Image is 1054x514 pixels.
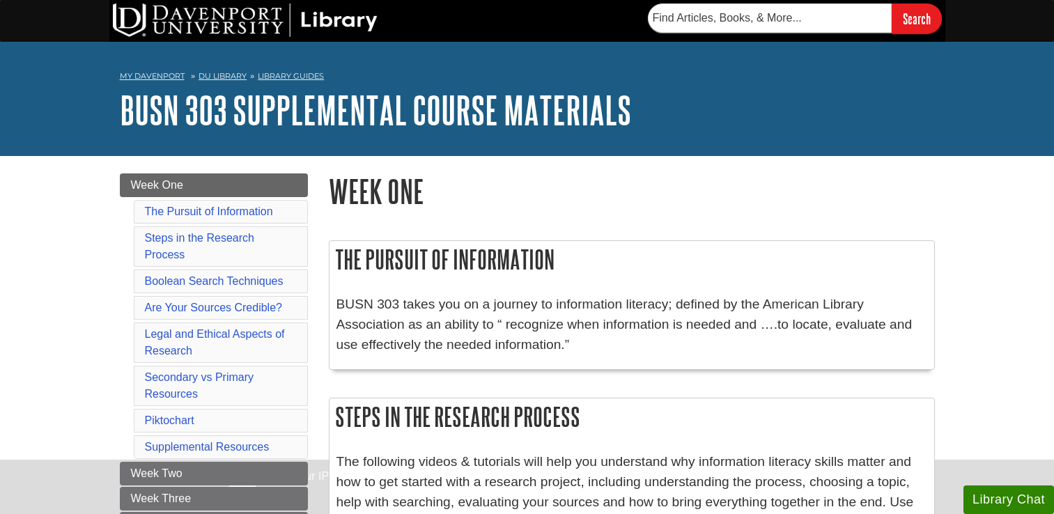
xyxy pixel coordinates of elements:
[892,3,942,33] input: Search
[120,173,308,197] a: Week One
[145,371,254,400] a: Secondary vs Primary Resources
[120,70,185,82] a: My Davenport
[648,3,942,33] form: Searches DU Library's articles, books, and more
[120,67,935,89] nav: breadcrumb
[145,302,282,313] a: Are Your Sources Credible?
[329,173,935,209] h1: Week One
[120,88,631,132] a: BUSN 303 Supplemental Course Materials
[330,398,934,435] h2: Steps in the Research Process
[258,71,324,81] a: Library Guides
[145,275,284,287] a: Boolean Search Techniques
[145,414,194,426] a: Piktochart
[131,179,183,191] span: Week One
[113,3,378,37] img: DU Library
[330,241,934,278] h2: The Pursuit of Information
[336,295,927,355] p: BUSN 303 takes you on a journey to information literacy; defined by the American Library Associat...
[145,441,270,453] a: Supplemental Resources
[131,492,192,504] span: Week Three
[131,467,183,479] span: Week Two
[199,71,247,81] a: DU Library
[120,487,308,511] a: Week Three
[120,462,308,485] a: Week Two
[648,3,892,33] input: Find Articles, Books, & More...
[145,232,254,260] a: Steps in the Research Process
[963,485,1054,514] button: Library Chat
[145,205,273,217] a: The Pursuit of Information
[145,328,285,357] a: Legal and Ethical Aspects of Research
